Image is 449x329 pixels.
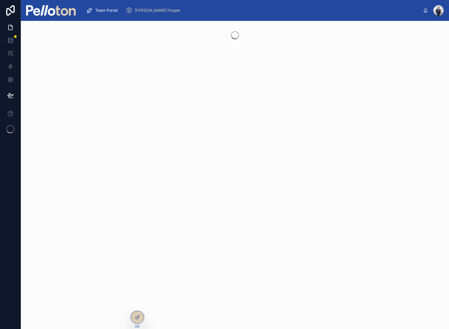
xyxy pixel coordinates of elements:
[81,3,423,18] div: scrollable content
[135,8,180,13] span: [PERSON_NAME] People
[124,5,185,16] a: [PERSON_NAME] People
[26,5,76,16] img: App logo
[84,5,122,16] a: Team Portal
[95,8,118,13] span: Team Portal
